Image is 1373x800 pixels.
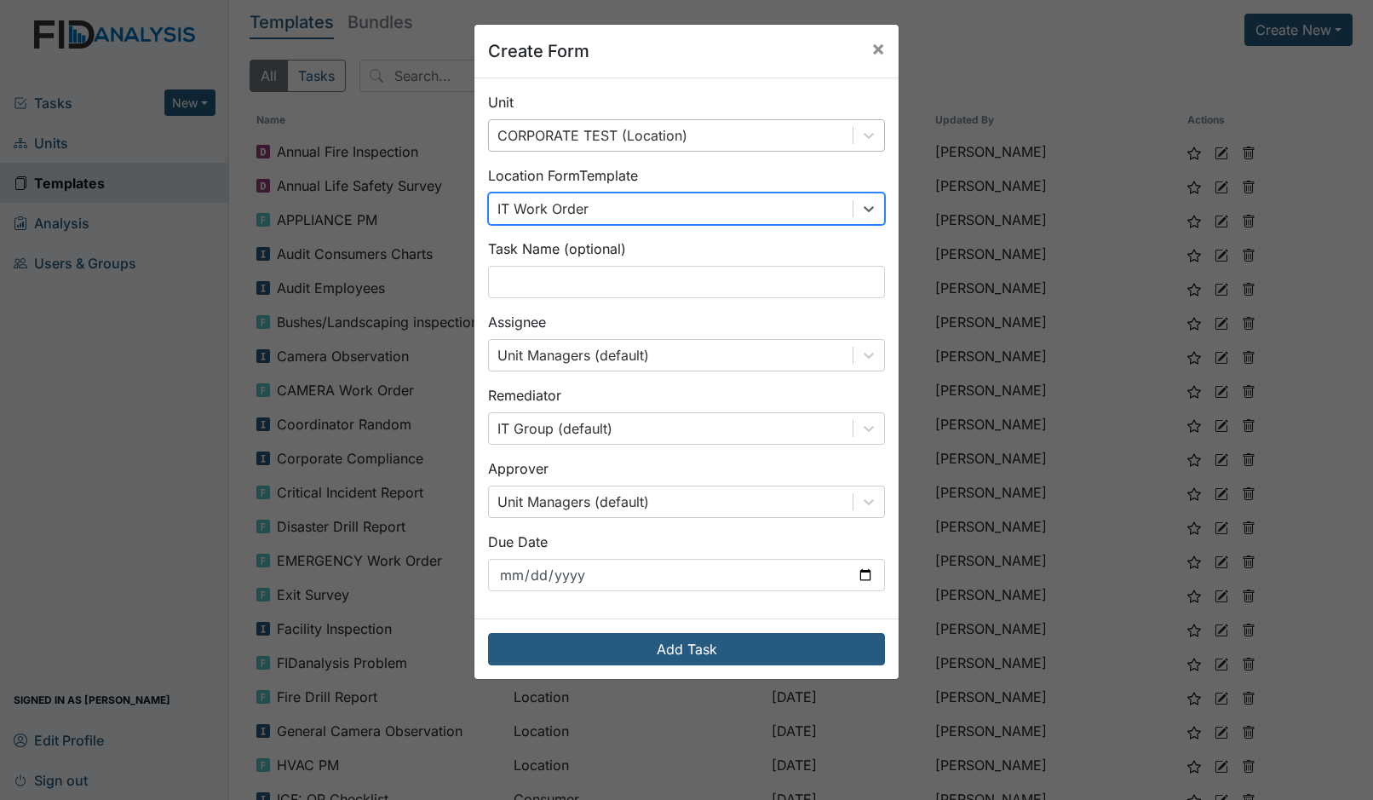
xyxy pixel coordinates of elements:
div: IT Group (default) [497,418,612,439]
div: Unit Managers (default) [497,492,649,512]
label: Remediator [488,385,561,406]
label: Task Name (optional) [488,239,626,259]
label: Unit [488,92,514,112]
button: Close [858,25,899,72]
label: Due Date [488,532,548,552]
button: Add Task [488,633,885,665]
div: CORPORATE TEST (Location) [497,125,687,146]
label: Location Form Template [488,165,638,186]
label: Approver [488,458,549,479]
div: Unit Managers (default) [497,345,649,365]
h5: Create Form [488,38,589,64]
div: IT Work Order [497,199,589,219]
span: × [871,36,885,60]
label: Assignee [488,312,546,332]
